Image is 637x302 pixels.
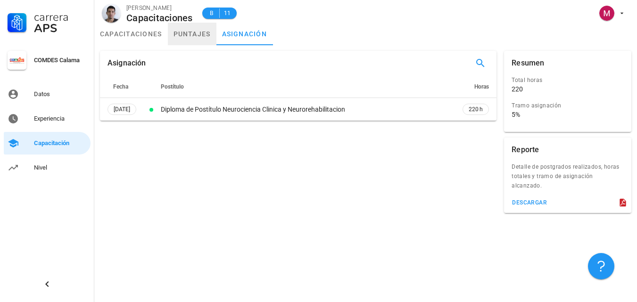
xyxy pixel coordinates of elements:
[4,107,91,130] a: Experiencia
[469,105,483,114] span: 220 h
[504,162,631,196] div: Detalle de postgrados realizados, horas totales y tramo de asignación alcanzado.
[455,75,496,98] th: Horas
[208,8,215,18] span: B
[34,139,87,147] div: Capacitación
[512,199,547,206] div: descargar
[34,23,87,34] div: APS
[512,101,616,110] div: Tramo asignación
[34,11,87,23] div: Carrera
[474,83,489,90] span: Horas
[126,3,193,13] div: [PERSON_NAME]
[100,75,144,98] th: Fecha
[159,75,455,98] th: Postítulo
[508,196,551,209] button: descargar
[34,115,87,122] div: Experiencia
[161,83,184,90] span: Postítulo
[126,13,193,23] div: Capacitaciones
[34,90,87,98] div: Datos
[223,8,231,18] span: 11
[512,110,520,119] div: 5%
[512,138,539,162] div: Reporte
[114,104,130,114] span: [DATE]
[4,156,91,179] a: Nivel
[216,23,273,45] a: asignación
[113,83,128,90] span: Fecha
[512,51,544,75] div: Resumen
[34,164,87,171] div: Nivel
[4,83,91,106] a: Datos
[108,51,146,75] div: Asignación
[512,75,616,85] div: Total horas
[94,23,168,45] a: capacitaciones
[512,85,523,93] div: 220
[34,57,87,64] div: COMDES Calama
[102,4,121,23] div: avatar
[161,105,453,114] div: Diploma de Postítulo Neurociencia Clinica y Neurorehabilitacion
[168,23,216,45] a: puntajes
[4,132,91,155] a: Capacitación
[599,6,614,21] div: avatar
